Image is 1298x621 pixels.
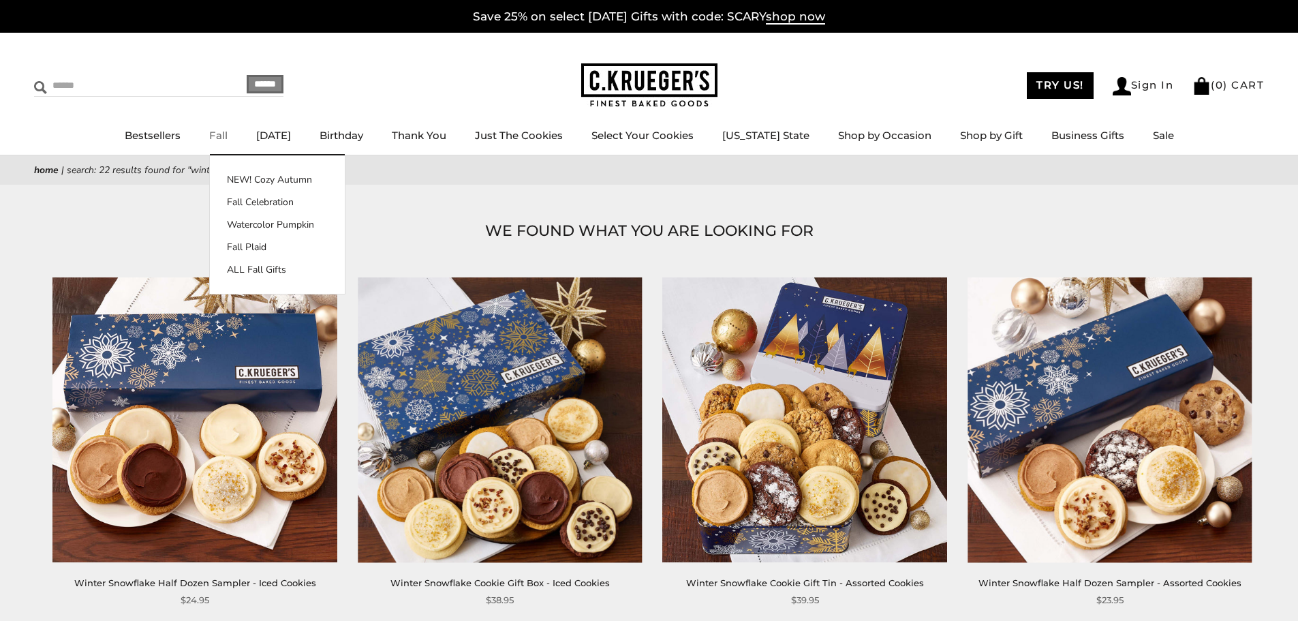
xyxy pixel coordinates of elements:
span: $38.95 [486,593,514,607]
img: Winter Snowflake Half Dozen Sampler - Iced Cookies [53,277,337,562]
a: Sign In [1113,77,1174,95]
a: Fall Celebration [210,195,345,209]
a: NEW! Cozy Autumn [210,172,345,187]
a: Shop by Gift [960,129,1023,142]
a: Winter Snowflake Cookie Gift Tin - Assorted Cookies [686,577,924,588]
a: Home [34,164,59,177]
a: Fall Plaid [210,240,345,254]
a: Select Your Cookies [591,129,694,142]
a: Thank You [392,129,446,142]
a: Bestsellers [125,129,181,142]
a: (0) CART [1192,78,1264,91]
nav: breadcrumbs [34,162,1264,178]
a: ALL Fall Gifts [210,262,345,277]
input: Search [34,75,196,96]
a: [US_STATE] State [722,129,809,142]
span: $23.95 [1096,593,1124,607]
span: shop now [766,10,825,25]
a: Birthday [320,129,363,142]
img: C.KRUEGER'S [581,63,717,108]
span: 0 [1216,78,1224,91]
a: Winter Snowflake Cookie Gift Box - Iced Cookies [390,577,610,588]
img: Winter Snowflake Half Dozen Sampler - Assorted Cookies [968,277,1252,562]
img: Winter Snowflake Cookie Gift Box - Iced Cookies [358,277,642,562]
a: Business Gifts [1051,129,1124,142]
a: Winter Snowflake Half Dozen Sampler - Assorted Cookies [978,577,1241,588]
a: Save 25% on select [DATE] Gifts with code: SCARYshop now [473,10,825,25]
img: Winter Snowflake Cookie Gift Tin - Assorted Cookies [663,277,947,562]
a: Fall [209,129,228,142]
span: Search: 22 results found for "winter snow" [67,164,248,177]
a: TRY US! [1027,72,1094,99]
img: Account [1113,77,1131,95]
a: Shop by Occasion [838,129,931,142]
img: Bag [1192,77,1211,95]
span: $24.95 [181,593,209,607]
img: Search [34,81,47,94]
iframe: Sign Up via Text for Offers [11,569,141,610]
a: Just The Cookies [475,129,563,142]
a: [DATE] [256,129,291,142]
span: | [61,164,64,177]
a: Winter Snowflake Half Dozen Sampler - Iced Cookies [74,577,316,588]
a: Sale [1153,129,1174,142]
span: $39.95 [791,593,819,607]
a: Watercolor Pumpkin [210,217,345,232]
h1: WE FOUND WHAT YOU ARE LOOKING FOR [55,219,1243,243]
